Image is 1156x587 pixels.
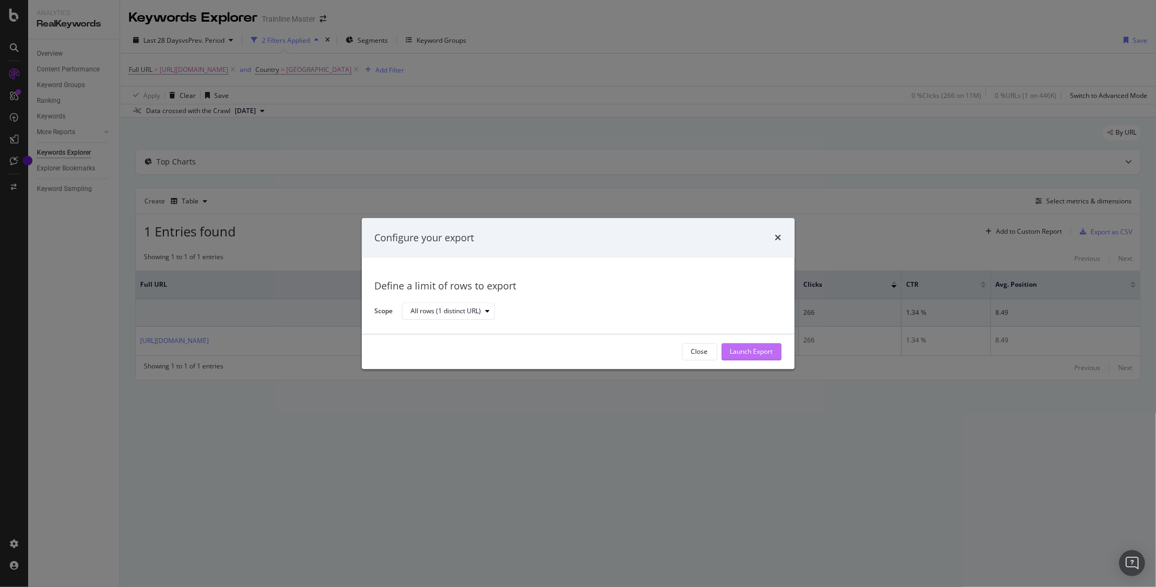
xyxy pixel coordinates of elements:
[411,308,481,315] div: All rows (1 distinct URL)
[375,231,474,245] div: Configure your export
[682,343,717,360] button: Close
[775,231,782,245] div: times
[362,218,795,369] div: modal
[375,306,393,318] label: Scope
[730,347,773,357] div: Launch Export
[402,303,495,320] button: All rows (1 distinct URL)
[375,280,782,294] div: Define a limit of rows to export
[722,343,782,360] button: Launch Export
[691,347,708,357] div: Close
[1119,550,1145,576] div: Open Intercom Messenger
